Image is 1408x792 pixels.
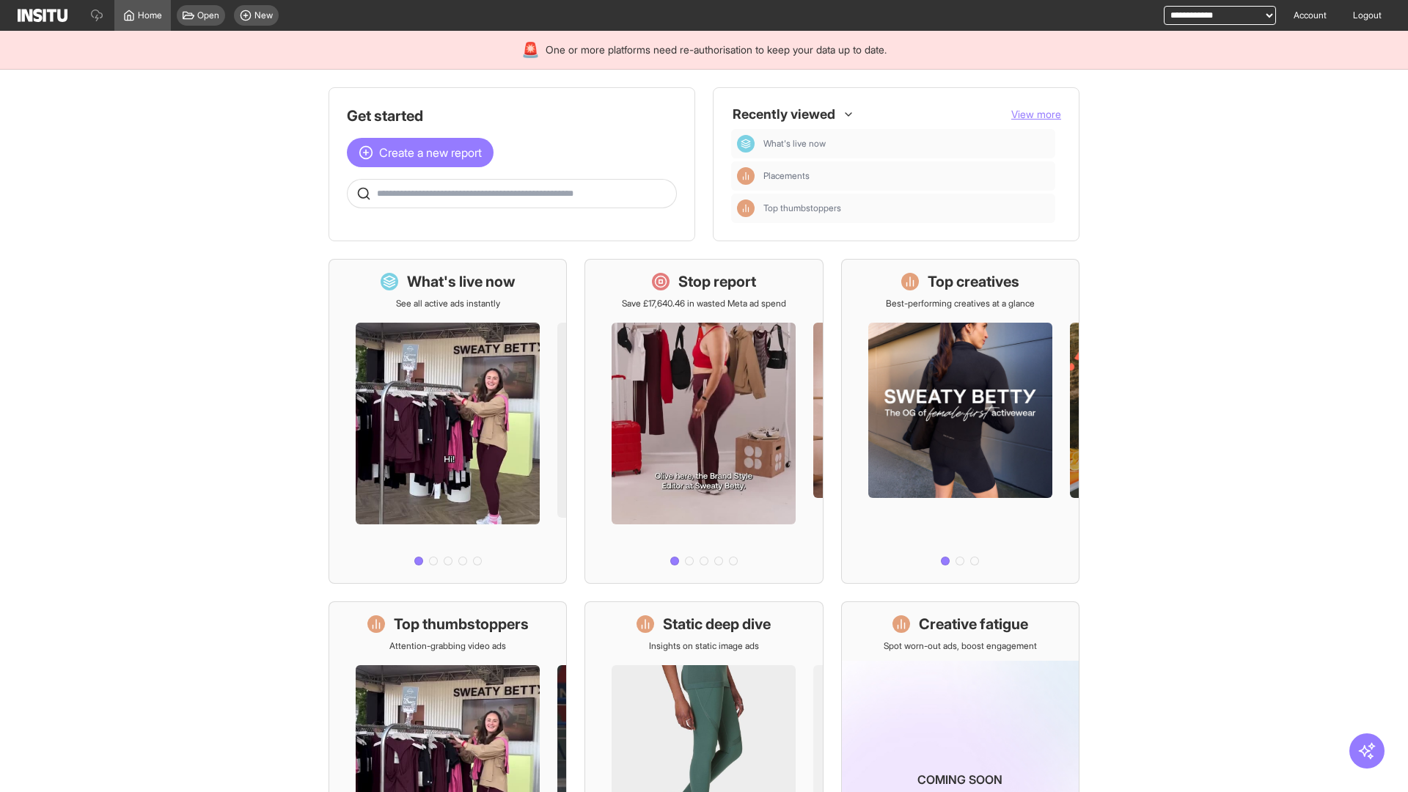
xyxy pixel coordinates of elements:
span: Placements [763,170,810,182]
h1: What's live now [407,271,516,292]
a: Stop reportSave £17,640.46 in wasted Meta ad spend [584,259,823,584]
img: Logo [18,9,67,22]
div: Insights [737,199,755,217]
span: Create a new report [379,144,482,161]
button: Create a new report [347,138,494,167]
span: What's live now [763,138,1049,150]
p: Save £17,640.46 in wasted Meta ad spend [622,298,786,309]
h1: Stop report [678,271,756,292]
p: See all active ads instantly [396,298,500,309]
span: What's live now [763,138,826,150]
div: 🚨 [521,40,540,60]
h1: Get started [347,106,677,126]
p: Attention-grabbing video ads [389,640,506,652]
span: Open [197,10,219,21]
h1: Static deep dive [663,614,771,634]
span: Top thumbstoppers [763,202,1049,214]
span: One or more platforms need re-authorisation to keep your data up to date. [546,43,887,57]
p: Insights on static image ads [649,640,759,652]
p: Best-performing creatives at a glance [886,298,1035,309]
div: Insights [737,167,755,185]
div: Dashboard [737,135,755,153]
span: New [254,10,273,21]
a: What's live nowSee all active ads instantly [329,259,567,584]
span: Placements [763,170,1049,182]
span: View more [1011,108,1061,120]
span: Top thumbstoppers [763,202,841,214]
a: Top creativesBest-performing creatives at a glance [841,259,1079,584]
h1: Top thumbstoppers [394,614,529,634]
button: View more [1011,107,1061,122]
span: Home [138,10,162,21]
h1: Top creatives [928,271,1019,292]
